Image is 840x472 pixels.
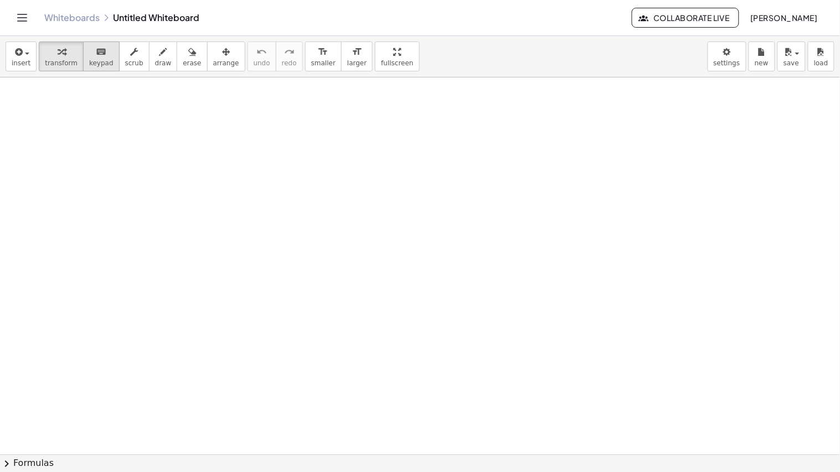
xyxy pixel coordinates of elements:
i: format_size [318,45,328,59]
button: arrange [207,42,245,71]
button: undoundo [248,42,276,71]
button: Toggle navigation [13,9,31,27]
span: new [755,59,769,67]
button: fullscreen [375,42,419,71]
span: draw [155,59,172,67]
span: transform [45,59,78,67]
i: redo [284,45,295,59]
span: load [814,59,828,67]
button: transform [39,42,84,71]
button: format_sizesmaller [305,42,342,71]
span: erase [183,59,201,67]
button: load [808,42,834,71]
button: erase [177,42,207,71]
span: arrange [213,59,239,67]
span: undo [254,59,270,67]
span: save [784,59,799,67]
span: settings [714,59,740,67]
button: save [777,42,806,71]
i: keyboard [96,45,106,59]
button: format_sizelarger [341,42,373,71]
button: scrub [119,42,150,71]
span: larger [347,59,367,67]
span: insert [12,59,30,67]
button: Collaborate Live [632,8,739,28]
span: Collaborate Live [641,13,730,23]
span: fullscreen [381,59,413,67]
span: keypad [89,59,114,67]
button: new [749,42,775,71]
button: keyboardkeypad [83,42,120,71]
span: scrub [125,59,143,67]
button: redoredo [276,42,303,71]
i: undo [256,45,267,59]
button: insert [6,42,37,71]
button: draw [149,42,178,71]
span: redo [282,59,297,67]
i: format_size [352,45,362,59]
a: Whiteboards [44,12,100,23]
button: settings [708,42,746,71]
span: [PERSON_NAME] [750,13,818,23]
button: [PERSON_NAME] [741,8,827,28]
span: smaller [311,59,336,67]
